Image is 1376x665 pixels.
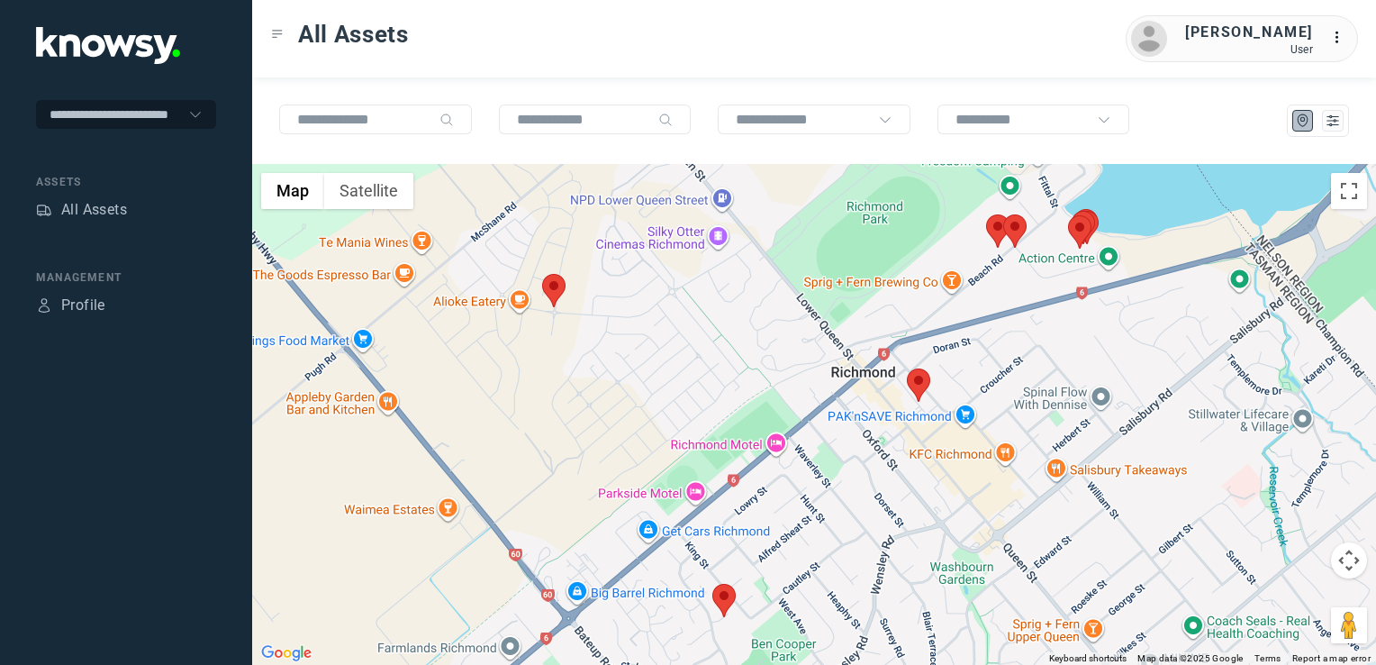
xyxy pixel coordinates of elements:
button: Show satellite imagery [324,173,413,209]
tspan: ... [1332,31,1350,44]
div: : [1331,27,1353,49]
div: Profile [61,295,105,316]
div: Search [439,113,454,127]
div: Management [36,269,216,286]
button: Keyboard shortcuts [1049,652,1127,665]
a: AssetsAll Assets [36,199,127,221]
a: Open this area in Google Maps (opens a new window) [257,642,316,665]
div: : [1331,27,1353,51]
img: Google [257,642,316,665]
button: Show street map [261,173,324,209]
a: Terms (opens in new tab) [1254,653,1281,663]
div: Assets [36,174,216,190]
div: Map [1295,113,1311,129]
div: Toggle Menu [271,28,284,41]
button: Drag Pegman onto the map to open Street View [1331,607,1367,643]
div: Assets [36,202,52,218]
div: User [1185,43,1313,56]
span: All Assets [298,18,409,50]
img: avatar.png [1131,21,1167,57]
button: Toggle fullscreen view [1331,173,1367,209]
a: Report a map error [1292,653,1371,663]
div: [PERSON_NAME] [1185,22,1313,43]
div: Profile [36,297,52,314]
button: Map camera controls [1331,542,1367,578]
img: Application Logo [36,27,180,64]
a: ProfileProfile [36,295,105,316]
div: Search [658,113,673,127]
div: List [1325,113,1341,129]
div: All Assets [61,199,127,221]
span: Map data ©2025 Google [1137,653,1243,663]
